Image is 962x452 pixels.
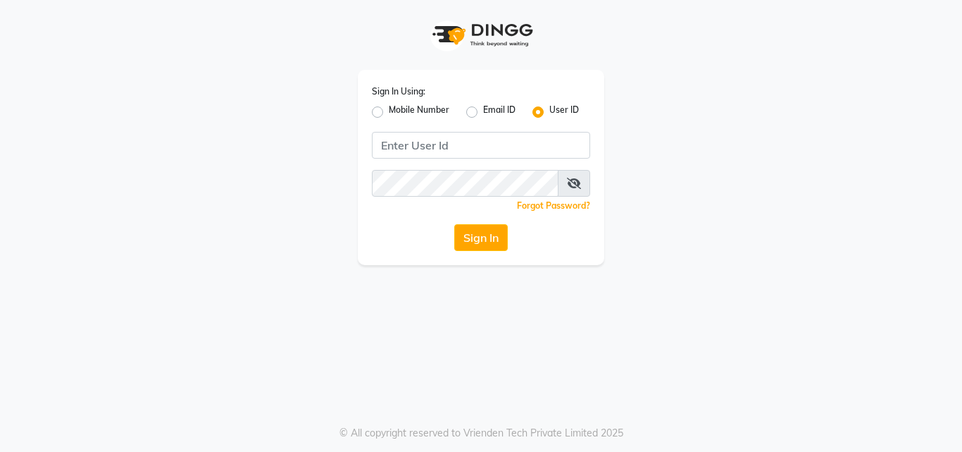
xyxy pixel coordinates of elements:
[454,224,508,251] button: Sign In
[372,85,425,98] label: Sign In Using:
[517,200,590,211] a: Forgot Password?
[389,104,449,121] label: Mobile Number
[549,104,579,121] label: User ID
[372,132,590,159] input: Username
[372,170,558,197] input: Username
[425,14,537,56] img: logo1.svg
[483,104,516,121] label: Email ID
